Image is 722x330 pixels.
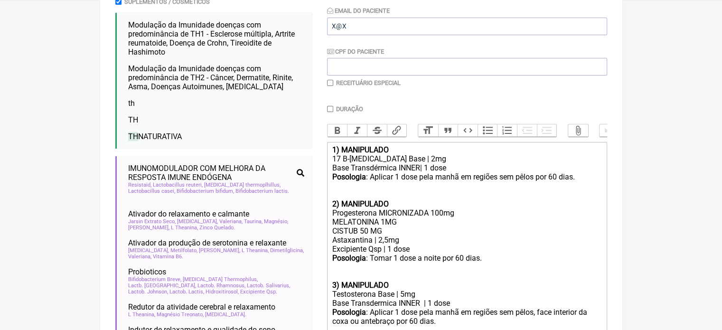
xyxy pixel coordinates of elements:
[197,283,245,289] span: Lactob. Rhamnosus
[199,247,240,254] span: [PERSON_NAME]
[347,124,367,137] button: Italic
[128,276,181,283] span: Bifidobacterium Breve
[205,311,246,318] span: [MEDICAL_DATA]
[128,64,293,91] span: Modulação da Imunidade doenças com predominância de TH2 - Câncer, Dermatite, Rinite, Asma, Doença...
[600,124,619,137] button: Undo
[128,132,182,141] span: NATURATIVA
[128,20,295,57] span: Modulação da Imunidade doenças com predominância de TH1 - Esclerose múltipla, Artrite reumatoide,...
[328,124,347,137] button: Bold
[128,164,293,182] span: IMUNOMODULADOR COM MELHORA DA RESPOSTA IMUNE ENDÓGENA
[157,311,204,318] span: Magnésio Treonato
[128,289,168,295] span: Lactob. Johnson
[206,289,239,295] span: Hidroxitirosol
[270,247,304,254] span: Dimetilglicina
[517,124,537,137] button: Decrease Level
[204,182,281,188] span: [MEDICAL_DATA] thermoplhillus
[458,124,478,137] button: Code
[332,290,601,299] div: Testosterona Base | 5mg
[128,225,169,231] span: [PERSON_NAME]
[128,267,166,276] span: Probioticos
[332,254,601,281] div: : Tomar 1 dose a noite por 60 dias.
[336,79,401,86] label: Receituário Especial
[153,254,183,260] span: Vitamina B6
[332,199,388,208] strong: 2) MANIPULADO
[244,218,263,225] span: Taurina
[177,188,234,194] span: Bifidobacterium bifidum
[332,245,601,254] div: Excipiente Qsp | 1 dose
[128,115,138,124] span: TH
[128,182,151,188] span: Resistaid
[387,124,407,137] button: Link
[332,154,601,163] div: 17 B-[MEDICAL_DATA] Base | 2mg
[367,124,387,137] button: Strikethrough
[128,238,286,247] span: Ativador da produção de serotonina e relaxante
[418,124,438,137] button: Heading
[128,132,138,141] span: TH
[153,182,203,188] span: Lactobacillus reuteri
[332,163,601,172] div: Base Transdérmica INNER| 1 dose
[240,289,277,295] span: Excipiente Qsp
[235,188,289,194] span: Bifidobacterium lactis
[332,281,388,290] strong: 3) MANIPULADO
[199,225,235,231] span: Zinco Quelado
[128,302,275,311] span: Redutor da atividade cerebral e relaxamento
[128,311,155,318] span: L Theanina
[568,124,588,137] button: Attach Files
[171,225,198,231] span: L Theanina
[332,208,601,245] div: Progesterona MICRONIZADA 100mg MELATONINA 1MG CISTUB 50 MG Astaxantina | 2,5mg
[128,254,151,260] span: Valeriana
[128,218,176,225] span: Jarsin Extrato Seco
[177,218,218,225] span: [MEDICAL_DATA]
[247,283,290,289] span: Lactob. Salivarius
[478,124,497,137] button: Bullets
[128,283,196,289] span: Lactb. [GEOGRAPHIC_DATA]
[332,299,601,308] div: Base Transdermica INNER | 1 dose
[128,188,175,194] span: Lactobacillus casei
[336,105,363,113] label: Duração
[128,247,169,254] span: [MEDICAL_DATA]
[332,172,601,199] div: : Aplicar 1 dose pela manhã em regiões sem pêlos por 60 dias.
[170,247,197,254] span: Metilfolato
[438,124,458,137] button: Quote
[219,218,243,225] span: Valeriana
[169,289,204,295] span: Lactob. Lactis
[537,124,557,137] button: Increase Level
[327,7,390,14] label: Email do Paciente
[332,172,366,181] strong: Posologia
[128,99,135,108] span: th
[128,209,249,218] span: Ativador do relaxamento e calmante
[497,124,517,137] button: Numbers
[242,247,269,254] span: L Theanina
[264,218,288,225] span: Magnésio
[332,308,366,317] strong: Posologia
[183,276,258,283] span: [MEDICAL_DATA] Thermophilus
[332,254,366,263] strong: Posologia
[327,48,384,55] label: CPF do Paciente
[332,145,388,154] strong: 1) MANIPULADO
